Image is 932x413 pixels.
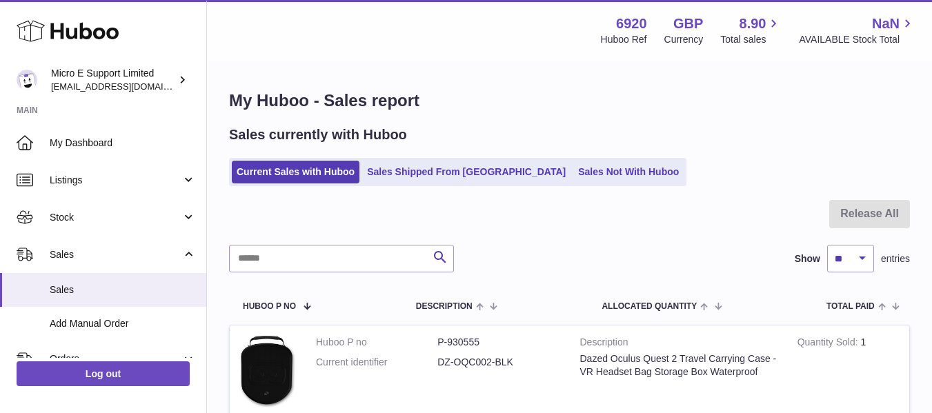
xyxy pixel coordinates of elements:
a: NaN AVAILABLE Stock Total [799,14,915,46]
strong: Quantity Sold [797,336,861,351]
span: ALLOCATED Quantity [602,302,697,311]
strong: 6920 [616,14,647,33]
div: Currency [664,33,704,46]
strong: GBP [673,14,703,33]
div: Micro E Support Limited [51,67,175,93]
span: My Dashboard [50,137,196,150]
img: contact@micropcsupport.com [17,70,37,90]
span: Total paid [826,302,875,311]
label: Show [795,252,820,265]
span: Description [416,302,473,311]
span: NaN [872,14,900,33]
span: Huboo P no [243,302,296,311]
h1: My Huboo - Sales report [229,90,910,112]
span: Sales [50,248,181,261]
a: Log out [17,361,190,386]
a: 8.90 Total sales [720,14,782,46]
span: [EMAIL_ADDRESS][DOMAIN_NAME] [51,81,203,92]
span: entries [881,252,910,265]
span: Add Manual Order [50,317,196,330]
span: Total sales [720,33,782,46]
strong: Description [580,336,777,352]
a: Sales Shipped From [GEOGRAPHIC_DATA] [362,161,571,183]
span: AVAILABLE Stock Total [799,33,915,46]
div: Huboo Ref [601,33,647,46]
dd: DZ-OQC002-BLK [437,356,559,369]
img: $_57.JPG [240,336,295,407]
dt: Huboo P no [316,336,437,349]
a: Current Sales with Huboo [232,161,359,183]
dd: P-930555 [437,336,559,349]
a: Sales Not With Huboo [573,161,684,183]
span: 8.90 [740,14,766,33]
h2: Sales currently with Huboo [229,125,407,144]
dt: Current identifier [316,356,437,369]
span: Orders [50,352,181,365]
div: Dazed Oculus Quest 2 Travel Carrying Case -VR Headset Bag Storage Box Waterproof [580,352,777,379]
span: Listings [50,174,181,187]
span: Sales [50,283,196,296]
span: Stock [50,211,181,224]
